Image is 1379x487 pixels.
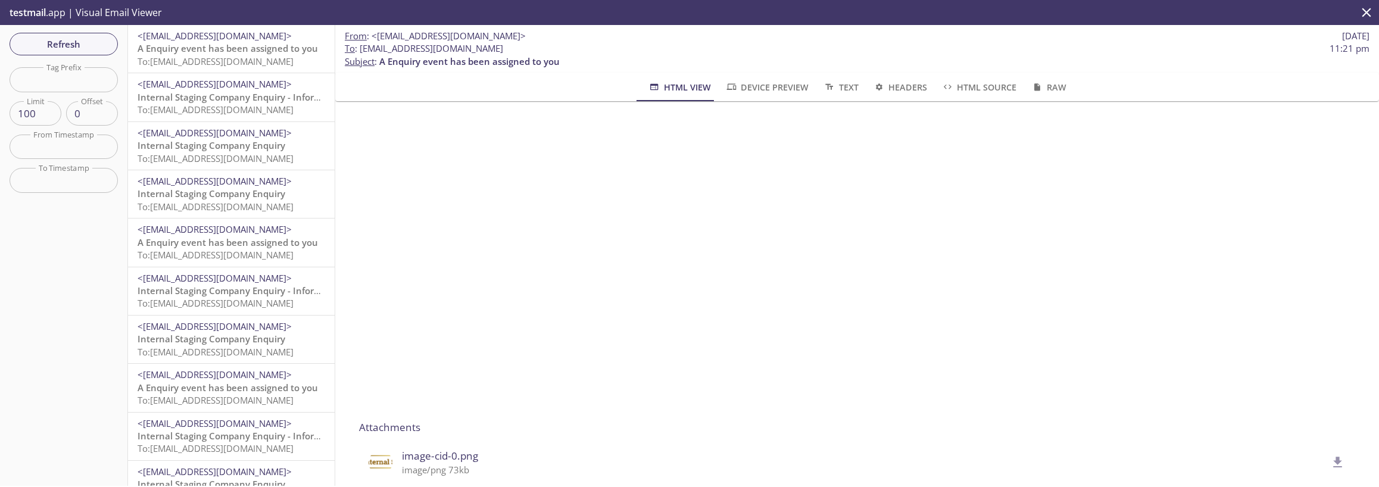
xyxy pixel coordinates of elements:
[402,464,1327,476] p: image/png 73kb
[138,42,318,54] span: A Enquiry event has been assigned to you
[402,448,1327,464] span: image-cid-0.png
[128,73,335,121] div: <[EMAIL_ADDRESS][DOMAIN_NAME]>Internal Staging Company Enquiry - Information RequiredTo:[EMAIL_AD...
[138,297,294,309] span: To: [EMAIL_ADDRESS][DOMAIN_NAME]
[128,364,335,411] div: <[EMAIL_ADDRESS][DOMAIN_NAME]>A Enquiry event has been assigned to youTo:[EMAIL_ADDRESS][DOMAIN_N...
[1031,80,1066,95] span: Raw
[138,175,292,187] span: <[EMAIL_ADDRESS][DOMAIN_NAME]>
[138,249,294,261] span: To: [EMAIL_ADDRESS][DOMAIN_NAME]
[372,30,526,42] span: <[EMAIL_ADDRESS][DOMAIN_NAME]>
[128,413,335,460] div: <[EMAIL_ADDRESS][DOMAIN_NAME]>Internal Staging Company Enquiry - Information RequiredTo:[EMAIL_AD...
[138,430,386,442] span: Internal Staging Company Enquiry - Information Required
[1330,42,1369,55] span: 11:21 pm
[138,127,292,139] span: <[EMAIL_ADDRESS][DOMAIN_NAME]>
[369,451,392,474] img: image-cid-0.png
[128,25,335,73] div: <[EMAIL_ADDRESS][DOMAIN_NAME]>A Enquiry event has been assigned to youTo:[EMAIL_ADDRESS][DOMAIN_N...
[138,346,294,358] span: To: [EMAIL_ADDRESS][DOMAIN_NAME]
[138,333,285,345] span: Internal Staging Company Enquiry
[138,466,292,477] span: <[EMAIL_ADDRESS][DOMAIN_NAME]>
[138,442,294,454] span: To: [EMAIL_ADDRESS][DOMAIN_NAME]
[379,55,560,67] span: A Enquiry event has been assigned to you
[1323,455,1346,467] a: delete
[128,316,335,363] div: <[EMAIL_ADDRESS][DOMAIN_NAME]>Internal Staging Company EnquiryTo:[EMAIL_ADDRESS][DOMAIN_NAME]
[873,80,927,95] span: Headers
[138,104,294,115] span: To: [EMAIL_ADDRESS][DOMAIN_NAME]
[128,122,335,170] div: <[EMAIL_ADDRESS][DOMAIN_NAME]>Internal Staging Company EnquiryTo:[EMAIL_ADDRESS][DOMAIN_NAME]
[941,80,1016,95] span: HTML Source
[138,285,386,296] span: Internal Staging Company Enquiry - Information Required
[138,223,292,235] span: <[EMAIL_ADDRESS][DOMAIN_NAME]>
[138,417,292,429] span: <[EMAIL_ADDRESS][DOMAIN_NAME]>
[128,218,335,266] div: <[EMAIL_ADDRESS][DOMAIN_NAME]>A Enquiry event has been assigned to youTo:[EMAIL_ADDRESS][DOMAIN_N...
[345,30,367,42] span: From
[19,36,108,52] span: Refresh
[138,55,294,67] span: To: [EMAIL_ADDRESS][DOMAIN_NAME]
[345,30,526,42] span: :
[128,170,335,218] div: <[EMAIL_ADDRESS][DOMAIN_NAME]>Internal Staging Company EnquiryTo:[EMAIL_ADDRESS][DOMAIN_NAME]
[345,55,375,67] span: Subject
[138,236,318,248] span: A Enquiry event has been assigned to you
[138,382,318,394] span: A Enquiry event has been assigned to you
[128,267,335,315] div: <[EMAIL_ADDRESS][DOMAIN_NAME]>Internal Staging Company Enquiry - Information RequiredTo:[EMAIL_AD...
[138,152,294,164] span: To: [EMAIL_ADDRESS][DOMAIN_NAME]
[823,80,858,95] span: Text
[138,272,292,284] span: <[EMAIL_ADDRESS][DOMAIN_NAME]>
[1342,30,1369,42] span: [DATE]
[138,30,292,42] span: <[EMAIL_ADDRESS][DOMAIN_NAME]>
[10,6,46,19] span: testmail
[138,369,292,380] span: <[EMAIL_ADDRESS][DOMAIN_NAME]>
[345,42,503,55] span: : [EMAIL_ADDRESS][DOMAIN_NAME]
[138,201,294,213] span: To: [EMAIL_ADDRESS][DOMAIN_NAME]
[138,320,292,332] span: <[EMAIL_ADDRESS][DOMAIN_NAME]>
[138,78,292,90] span: <[EMAIL_ADDRESS][DOMAIN_NAME]>
[138,91,386,103] span: Internal Staging Company Enquiry - Information Required
[359,420,1355,435] p: Attachments
[138,139,285,151] span: Internal Staging Company Enquiry
[10,33,118,55] button: Refresh
[138,394,294,406] span: To: [EMAIL_ADDRESS][DOMAIN_NAME]
[725,80,809,95] span: Device Preview
[345,42,355,54] span: To
[138,188,285,199] span: Internal Staging Company Enquiry
[345,42,1369,68] p: :
[648,80,710,95] span: HTML View
[1323,448,1353,477] button: delete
